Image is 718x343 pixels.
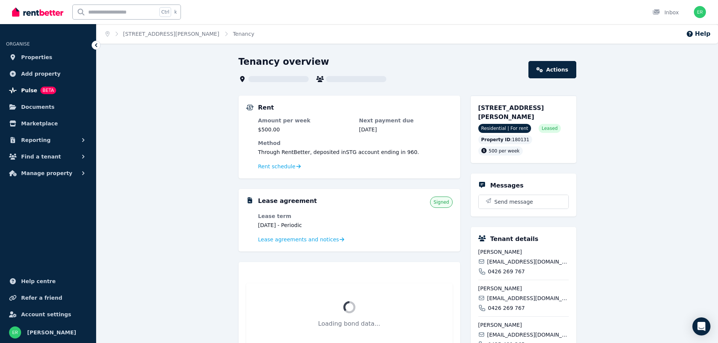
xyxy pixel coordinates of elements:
a: Documents [6,99,90,114]
span: 0426 269 767 [488,304,525,312]
span: Tenancy [233,30,254,38]
span: 500 per week [489,148,520,154]
h5: Tenant details [490,235,539,244]
span: Find a tenant [21,152,61,161]
span: Lease agreements and notices [258,236,339,243]
a: Lease agreements and notices [258,236,344,243]
dt: Lease term [258,212,352,220]
img: RentBetter [12,6,63,18]
a: Refer a friend [6,290,90,305]
span: Manage property [21,169,72,178]
a: Account settings [6,307,90,322]
a: Help centre [6,274,90,289]
span: Ctrl [159,7,171,17]
span: [EMAIL_ADDRESS][DOMAIN_NAME] [487,331,568,338]
span: ORGANISE [6,41,30,47]
span: k [174,9,177,15]
h5: Messages [490,181,524,190]
span: Leased [542,125,557,131]
a: Rent schedule [258,163,301,170]
button: Find a tenant [6,149,90,164]
button: Reporting [6,133,90,148]
span: Reporting [21,136,51,145]
span: [EMAIL_ADDRESS][DOMAIN_NAME] [487,258,568,265]
a: [STREET_ADDRESS][PERSON_NAME] [123,31,219,37]
span: BETA [40,87,56,94]
span: Documents [21,102,55,111]
span: [PERSON_NAME] [478,285,569,292]
button: Manage property [6,166,90,181]
p: Loading bond data... [264,319,435,328]
div: : 180131 [478,135,533,144]
span: [EMAIL_ADDRESS][DOMAIN_NAME] [487,294,568,302]
nav: Breadcrumb [96,24,263,44]
span: Help centre [21,277,56,286]
span: Account settings [21,310,71,319]
span: Add property [21,69,61,78]
span: Properties [21,53,52,62]
span: Residential | For rent [478,124,531,133]
dt: Next payment due [359,117,453,124]
img: Erica Roberts [694,6,706,18]
h1: Tenancy overview [239,56,329,68]
span: [PERSON_NAME] [478,321,569,329]
h5: Rent [258,103,274,112]
a: Add property [6,66,90,81]
span: Rent schedule [258,163,295,170]
span: [STREET_ADDRESS][PERSON_NAME] [478,104,544,120]
div: Inbox [652,9,679,16]
a: Properties [6,50,90,65]
a: Marketplace [6,116,90,131]
span: [PERSON_NAME] [478,248,569,256]
dt: Method [258,139,453,147]
span: Pulse [21,86,37,95]
button: Help [686,29,710,38]
img: Rental Payments [246,105,254,110]
dd: $500.00 [258,126,352,133]
h5: Lease agreement [258,197,317,206]
span: Property ID [481,137,511,143]
span: Marketplace [21,119,58,128]
span: Through RentBetter , deposited in STG account ending in 960 . [258,149,419,155]
span: Send message [494,198,533,206]
button: Send message [479,195,568,209]
a: Actions [528,61,576,78]
div: Open Intercom Messenger [692,317,710,335]
span: Refer a friend [21,293,62,302]
span: 0426 269 767 [488,268,525,275]
dt: Amount per week [258,117,352,124]
dd: [DATE] - Periodic [258,221,352,229]
dd: [DATE] [359,126,453,133]
img: Erica Roberts [9,326,21,338]
a: PulseBETA [6,83,90,98]
span: Signed [433,199,449,205]
span: [PERSON_NAME] [27,328,76,337]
